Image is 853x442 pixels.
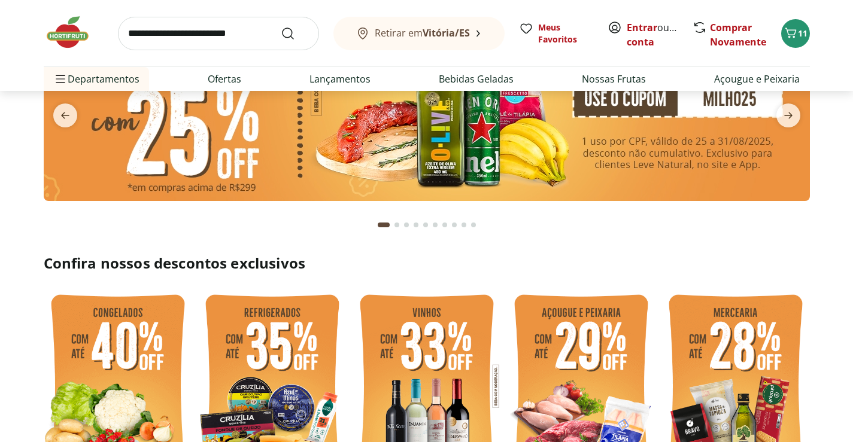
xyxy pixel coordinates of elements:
a: Criar conta [627,21,693,48]
a: Meus Favoritos [519,22,593,45]
button: Go to page 7 from fs-carousel [440,211,450,239]
button: Current page from fs-carousel [375,211,392,239]
a: Comprar Novamente [710,21,766,48]
a: Ofertas [208,72,241,86]
span: Departamentos [53,65,139,93]
span: Retirar em [375,28,470,38]
button: Go to page 4 from fs-carousel [411,211,421,239]
button: Go to page 6 from fs-carousel [430,211,440,239]
img: cupom [44,16,810,201]
a: Nossas Frutas [582,72,646,86]
span: ou [627,20,680,49]
button: Menu [53,65,68,93]
span: 11 [798,28,808,39]
button: Submit Search [281,26,309,41]
input: search [118,17,319,50]
span: Meus Favoritos [538,22,593,45]
button: Retirar emVitória/ES [333,17,505,50]
button: Go to page 3 from fs-carousel [402,211,411,239]
a: Lançamentos [309,72,371,86]
button: Go to page 9 from fs-carousel [459,211,469,239]
h2: Confira nossos descontos exclusivos [44,254,810,273]
button: Go to page 10 from fs-carousel [469,211,478,239]
button: next [767,103,810,127]
a: Açougue e Peixaria [714,72,800,86]
a: Entrar [627,21,657,34]
button: Go to page 2 from fs-carousel [392,211,402,239]
button: Carrinho [781,19,810,48]
button: Go to page 8 from fs-carousel [450,211,459,239]
img: Hortifruti [44,14,104,50]
a: Bebidas Geladas [439,72,514,86]
button: previous [44,103,87,127]
button: Go to page 5 from fs-carousel [421,211,430,239]
b: Vitória/ES [423,26,470,39]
